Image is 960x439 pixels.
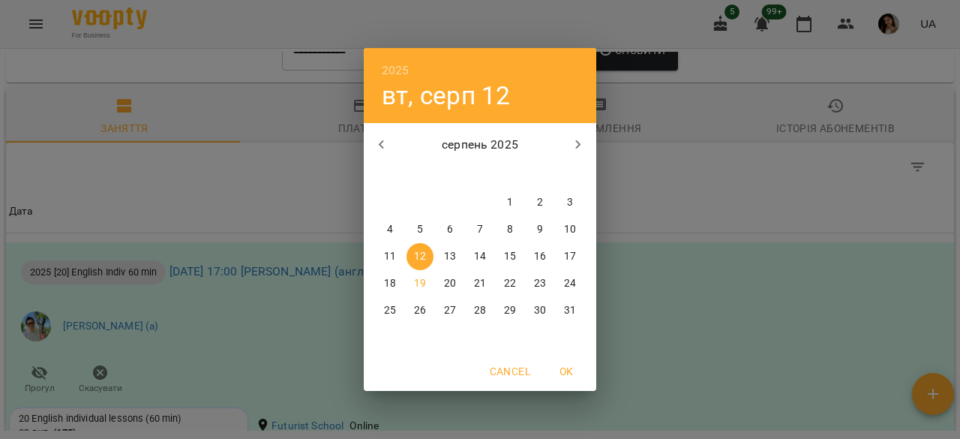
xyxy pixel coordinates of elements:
span: пн [376,167,403,182]
button: 2 [526,189,553,216]
button: 10 [556,216,583,243]
p: серпень 2025 [400,136,561,154]
button: 6 [436,216,463,243]
button: 31 [556,297,583,324]
button: 30 [526,297,553,324]
button: 19 [406,270,433,297]
p: 2 [537,195,543,210]
p: 1 [507,195,513,210]
span: Cancel [490,362,530,380]
p: 11 [384,249,396,264]
button: 27 [436,297,463,324]
button: 22 [496,270,523,297]
p: 9 [537,222,543,237]
p: 31 [564,303,576,318]
p: 30 [534,303,546,318]
button: 23 [526,270,553,297]
button: 26 [406,297,433,324]
p: 17 [564,249,576,264]
span: вт [406,167,433,182]
p: 26 [414,303,426,318]
button: 5 [406,216,433,243]
p: 25 [384,303,396,318]
p: 19 [414,276,426,291]
p: 10 [564,222,576,237]
span: OK [548,362,584,380]
p: 27 [444,303,456,318]
p: 24 [564,276,576,291]
button: 2025 [382,60,409,81]
button: Cancel [484,358,536,385]
p: 4 [387,222,393,237]
p: 12 [414,249,426,264]
p: 18 [384,276,396,291]
p: 14 [474,249,486,264]
p: 22 [504,276,516,291]
button: 7 [466,216,493,243]
button: 1 [496,189,523,216]
button: 11 [376,243,403,270]
button: 15 [496,243,523,270]
button: 9 [526,216,553,243]
button: 29 [496,297,523,324]
button: 14 [466,243,493,270]
p: 20 [444,276,456,291]
p: 3 [567,195,573,210]
span: пт [496,167,523,182]
button: вт, серп 12 [382,80,511,111]
button: 3 [556,189,583,216]
button: OK [542,358,590,385]
button: 8 [496,216,523,243]
p: 21 [474,276,486,291]
button: 4 [376,216,403,243]
button: 13 [436,243,463,270]
p: 23 [534,276,546,291]
button: 28 [466,297,493,324]
button: 25 [376,297,403,324]
span: сб [526,167,553,182]
button: 24 [556,270,583,297]
span: нд [556,167,583,182]
p: 6 [447,222,453,237]
span: чт [466,167,493,182]
button: 18 [376,270,403,297]
button: 20 [436,270,463,297]
button: 16 [526,243,553,270]
p: 28 [474,303,486,318]
button: 12 [406,243,433,270]
p: 15 [504,249,516,264]
button: 17 [556,243,583,270]
p: 5 [417,222,423,237]
p: 13 [444,249,456,264]
span: ср [436,167,463,182]
p: 8 [507,222,513,237]
p: 7 [477,222,483,237]
p: 29 [504,303,516,318]
button: 21 [466,270,493,297]
p: 16 [534,249,546,264]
